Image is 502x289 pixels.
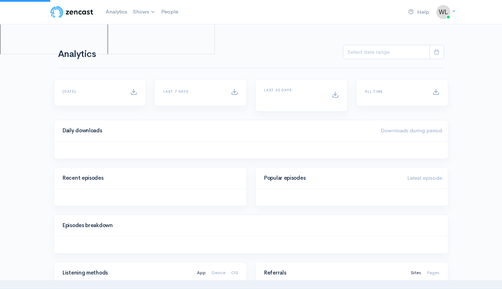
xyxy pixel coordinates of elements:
[343,45,430,59] input: analytics date range selector
[411,262,421,284] a: Sites
[264,175,399,181] h4: Popular episodes
[58,49,115,59] h1: Analytics
[264,270,402,276] h4: Referrals
[103,4,130,19] a: Analytics
[197,262,206,284] a: App
[407,174,444,181] span: Latest episode:
[211,262,226,284] a: Device
[405,5,432,20] a: Help
[63,89,122,93] h6: [DATE]
[264,88,323,92] h6: Last 30 days
[163,89,222,93] h6: Last 7 days
[63,222,435,229] h4: Episodes breakdown
[436,5,450,19] img: ...
[381,127,444,134] span: Downloads during period:
[130,4,158,20] a: Shows
[63,128,372,134] h4: Daily downloads
[158,4,181,19] a: People
[63,270,188,276] h4: Listening methods
[63,175,234,181] h4: Recent episodes
[49,5,94,19] img: ZenCast Logo
[365,89,424,93] h6: All time
[231,262,238,284] a: OS
[427,262,439,284] a: Pages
